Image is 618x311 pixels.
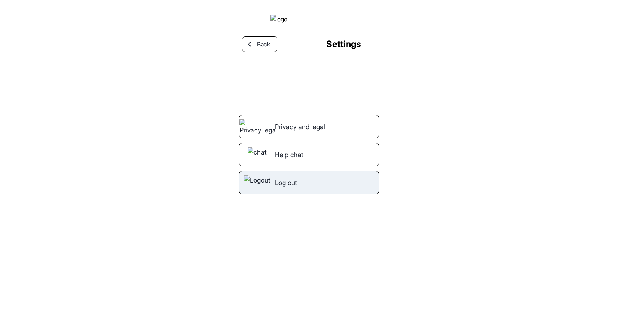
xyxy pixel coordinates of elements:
[275,150,303,160] span: Help chat
[257,40,270,49] span: Back
[270,15,348,24] img: logo
[244,175,270,190] img: Logout
[275,178,297,188] span: Log out
[275,122,325,132] span: Privacy and legal
[326,38,361,51] div: Settings
[239,119,275,134] img: PrivacyLegal
[248,147,267,162] img: chat
[242,36,277,52] a: Back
